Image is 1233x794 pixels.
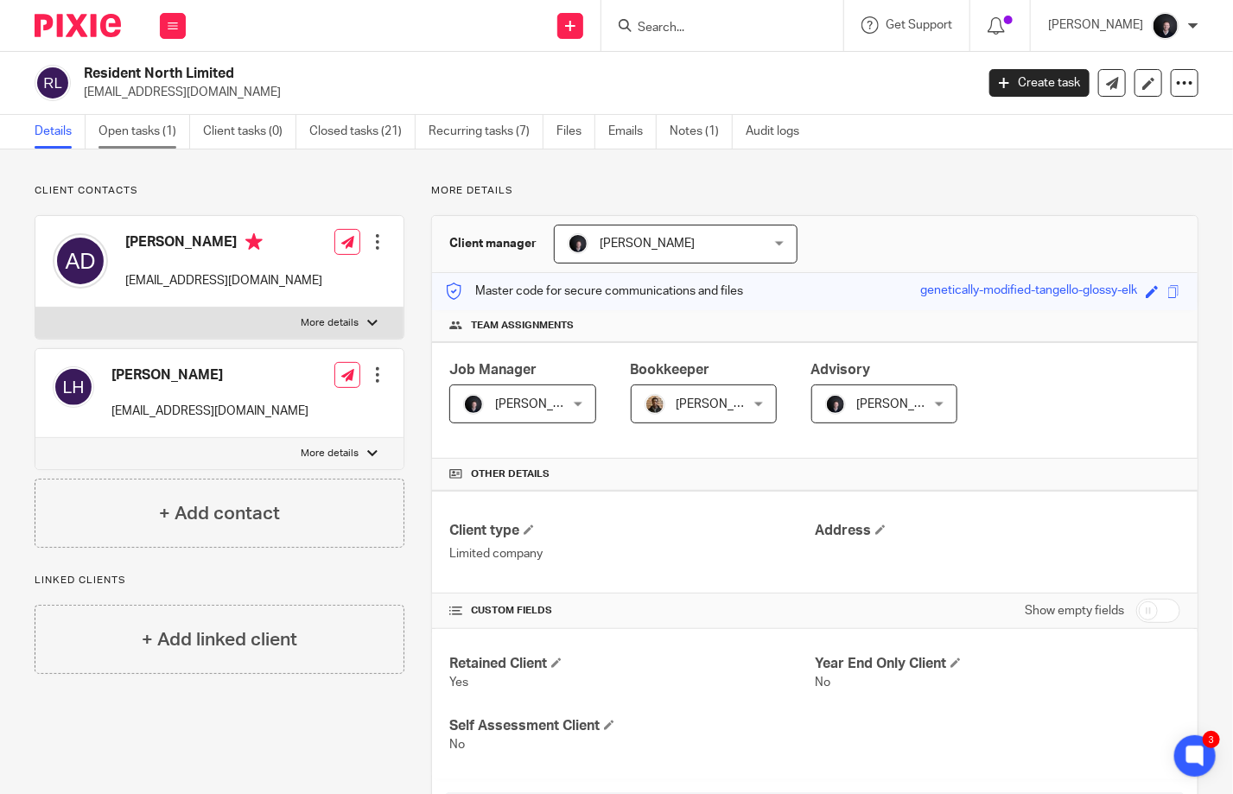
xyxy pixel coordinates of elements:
[920,282,1137,302] div: genetically-modified-tangello-glossy-elk
[35,65,71,101] img: svg%3E
[449,235,537,252] h3: Client manager
[1048,16,1143,34] p: [PERSON_NAME]
[203,115,296,149] a: Client tasks (0)
[35,574,404,588] p: Linked clients
[811,363,871,377] span: Advisory
[989,69,1090,97] a: Create task
[449,739,465,751] span: No
[429,115,543,149] a: Recurring tasks (7)
[35,184,404,198] p: Client contacts
[449,717,815,735] h4: Self Assessment Client
[245,233,263,251] i: Primary
[111,403,308,420] p: [EMAIL_ADDRESS][DOMAIN_NAME]
[125,233,322,255] h4: [PERSON_NAME]
[125,272,322,289] p: [EMAIL_ADDRESS][DOMAIN_NAME]
[631,363,710,377] span: Bookkeeper
[1025,602,1124,619] label: Show empty fields
[142,626,297,653] h4: + Add linked client
[471,467,550,481] span: Other details
[99,115,190,149] a: Open tasks (1)
[449,604,815,618] h4: CUSTOM FIELDS
[857,398,952,410] span: [PERSON_NAME]
[449,545,815,562] p: Limited company
[301,447,359,461] p: More details
[53,233,108,289] img: svg%3E
[815,655,1180,673] h4: Year End Only Client
[84,65,787,83] h2: Resident North Limited
[600,238,695,250] span: [PERSON_NAME]
[449,655,815,673] h4: Retained Client
[84,84,963,101] p: [EMAIL_ADDRESS][DOMAIN_NAME]
[825,394,846,415] img: 455A2509.jpg
[159,500,280,527] h4: + Add contact
[746,115,812,149] a: Audit logs
[301,316,359,330] p: More details
[449,363,537,377] span: Job Manager
[495,398,590,410] span: [PERSON_NAME]
[463,394,484,415] img: 455A2509.jpg
[309,115,416,149] a: Closed tasks (21)
[1203,731,1220,748] div: 3
[449,522,815,540] h4: Client type
[471,319,574,333] span: Team assignments
[53,366,94,408] img: svg%3E
[636,21,791,36] input: Search
[815,676,830,689] span: No
[449,676,468,689] span: Yes
[1152,12,1179,40] img: 455A2509.jpg
[886,19,952,31] span: Get Support
[645,394,665,415] img: WhatsApp%20Image%202025-04-23%20.jpg
[815,522,1180,540] h4: Address
[608,115,657,149] a: Emails
[445,283,743,300] p: Master code for secure communications and files
[677,398,772,410] span: [PERSON_NAME]
[556,115,595,149] a: Files
[568,233,588,254] img: 455A2509.jpg
[35,115,86,149] a: Details
[670,115,733,149] a: Notes (1)
[111,366,308,384] h4: [PERSON_NAME]
[431,184,1198,198] p: More details
[35,14,121,37] img: Pixie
